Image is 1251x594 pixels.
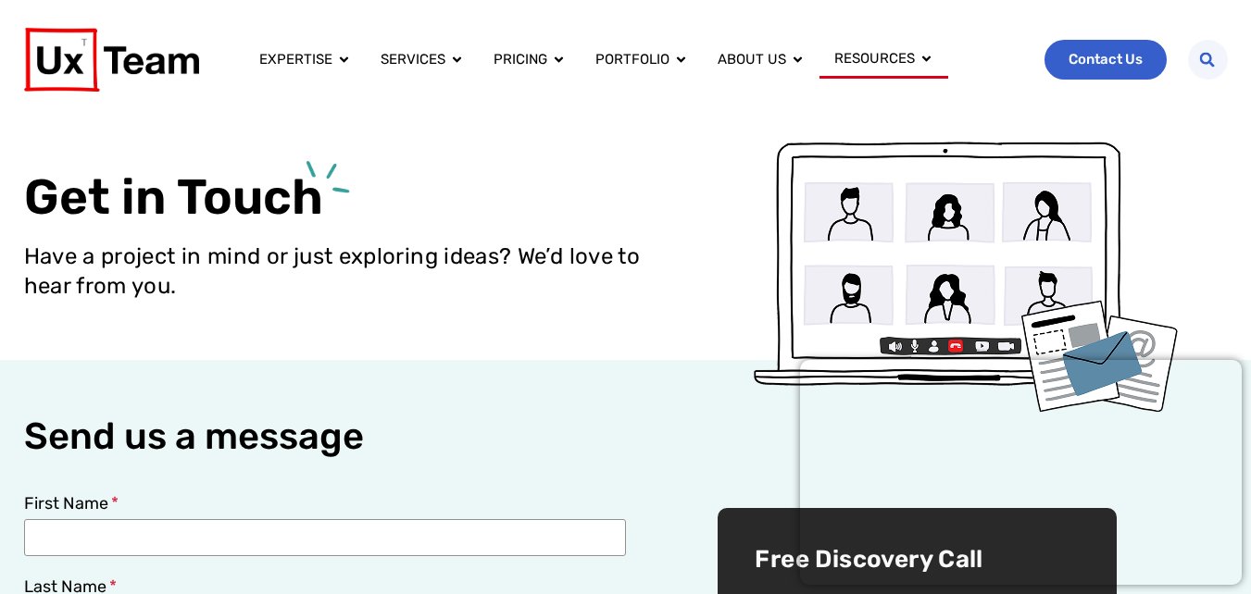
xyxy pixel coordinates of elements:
[1045,40,1167,80] a: Contact Us
[755,545,1079,575] p: Free Discovery Call
[259,49,332,70] a: Expertise
[718,49,786,70] a: About us
[1188,40,1228,80] div: Search
[800,360,1242,585] iframe: Popup CTA
[381,49,445,70] a: Services
[244,41,1030,80] nav: Menu
[24,241,686,301] div: Have a project in mind or just exploring ideas? We’d love to hear from you.
[244,41,1030,80] div: Menu Toggle
[24,28,199,92] img: UX Team Logo
[24,415,626,458] h2: Send us a message
[24,167,686,227] h1: Get in Touch
[834,48,915,69] a: Resources
[595,49,669,70] a: Portfolio
[24,495,119,519] label: First Name
[494,49,547,70] a: Pricing
[1069,53,1143,67] span: Contact Us
[749,138,1179,415] img: Contact UX Team by sending us a message or booking a free discovery call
